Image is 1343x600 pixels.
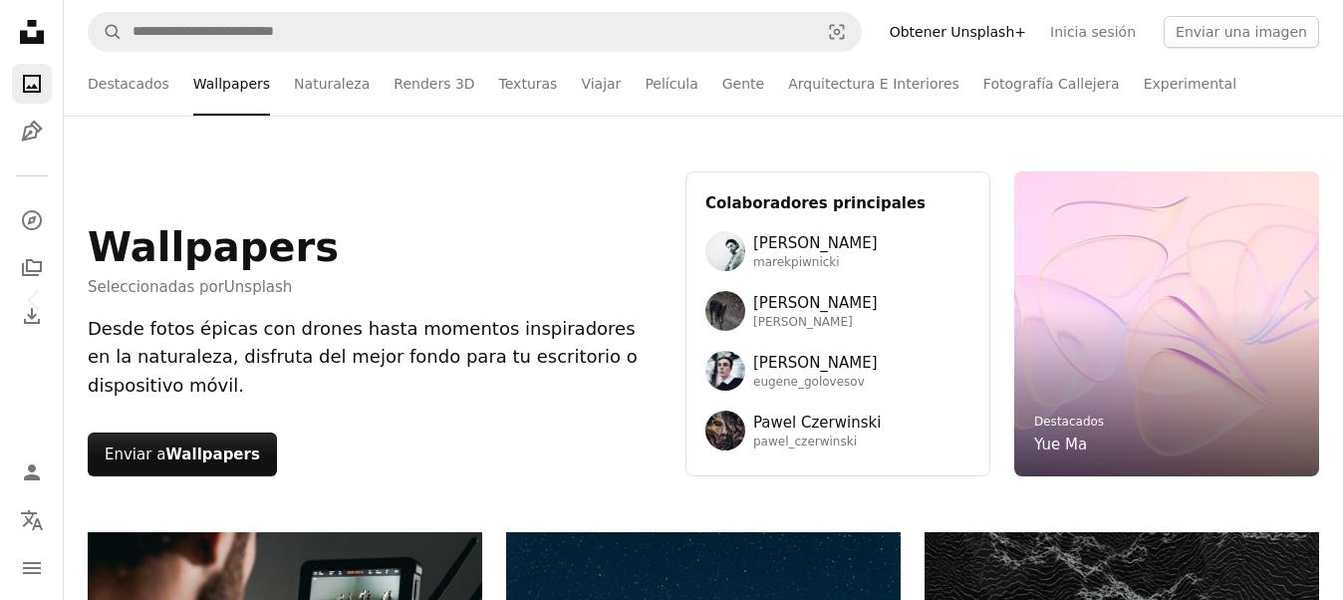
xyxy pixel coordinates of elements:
a: Siguiente [1273,204,1343,396]
img: Avatar del usuario Eugene Golovesov [705,351,745,391]
button: Menú [12,548,52,588]
button: Búsqueda visual [813,13,861,51]
a: Experimental [1144,52,1236,116]
a: Avatar del usuario Marek Piwnicki[PERSON_NAME]marekpiwnicki [705,231,970,271]
strong: Wallpapers [165,446,260,463]
a: Avatar del usuario Eugene Golovesov[PERSON_NAME]eugene_golovesov [705,351,970,391]
h3: Colaboradores principales [705,191,970,215]
span: [PERSON_NAME] [753,291,878,315]
img: Avatar del usuario Pawel Czerwinski [705,411,745,450]
a: Arquitectura E Interiores [788,52,959,116]
button: Enviar aWallpapers [88,433,277,476]
a: Naturaleza [294,52,370,116]
a: Destacados [1034,415,1104,429]
span: pawel_czerwinski [753,435,881,450]
a: Ilustraciones [12,112,52,151]
a: Renders 3D [394,52,474,116]
a: Unsplash [224,278,293,296]
a: Viajar [581,52,621,116]
a: Avatar del usuario Pawel CzerwinskiPawel Czerwinskipawel_czerwinski [705,411,970,450]
button: Buscar en Unsplash [89,13,123,51]
span: [PERSON_NAME] [753,315,878,331]
span: Pawel Czerwinski [753,411,881,435]
div: Desde fotos épicas con drones hasta momentos inspiradores en la naturaleza, disfruta del mejor fo... [88,315,662,401]
a: Fotografía Callejera [983,52,1120,116]
a: Yue Ma [1034,433,1087,456]
a: Texturas [499,52,558,116]
form: Encuentra imágenes en todo el sitio [88,12,862,52]
a: Iniciar sesión / Registrarse [12,452,52,492]
a: Explorar [12,200,52,240]
button: Idioma [12,500,52,540]
button: Enviar una imagen [1164,16,1319,48]
span: Seleccionadas por [88,275,339,299]
a: Fotos [12,64,52,104]
img: Avatar del usuario Wolfgang Hasselmann [705,291,745,331]
span: marekpiwnicki [753,255,878,271]
img: Avatar del usuario Marek Piwnicki [705,231,745,271]
a: Destacados [88,52,169,116]
span: [PERSON_NAME] [753,351,878,375]
a: Inicia sesión [1038,16,1148,48]
h1: Wallpapers [88,223,339,271]
span: eugene_golovesov [753,375,878,391]
a: Película [645,52,697,116]
a: Obtener Unsplash+ [878,16,1038,48]
a: Avatar del usuario Wolfgang Hasselmann[PERSON_NAME][PERSON_NAME] [705,291,970,331]
span: [PERSON_NAME] [753,231,878,255]
a: Gente [722,52,764,116]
